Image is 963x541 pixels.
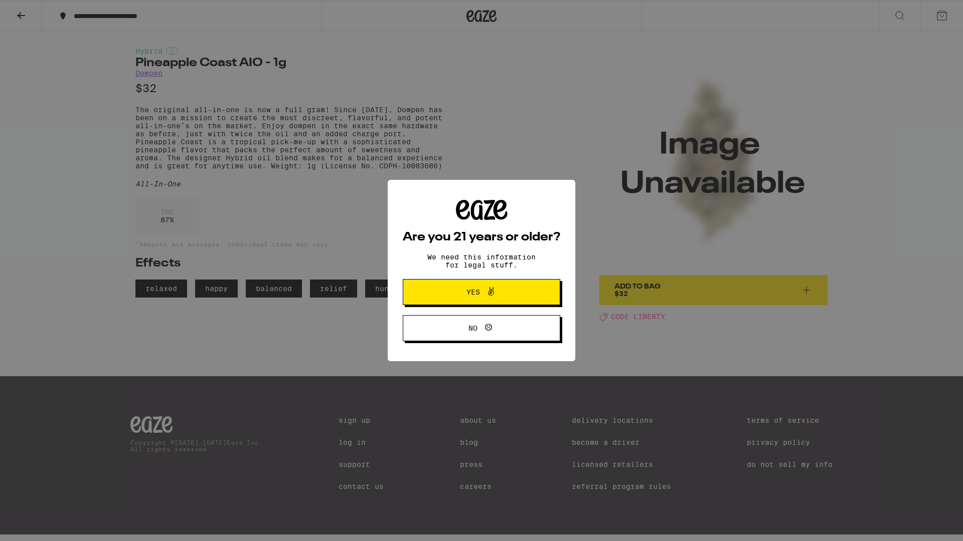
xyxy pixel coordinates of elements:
span: No [468,325,477,332]
button: Yes [403,279,560,305]
button: No [403,315,560,341]
p: We need this information for legal stuff. [419,253,544,269]
h2: Are you 21 years or older? [403,231,560,243]
span: Yes [466,289,480,296]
